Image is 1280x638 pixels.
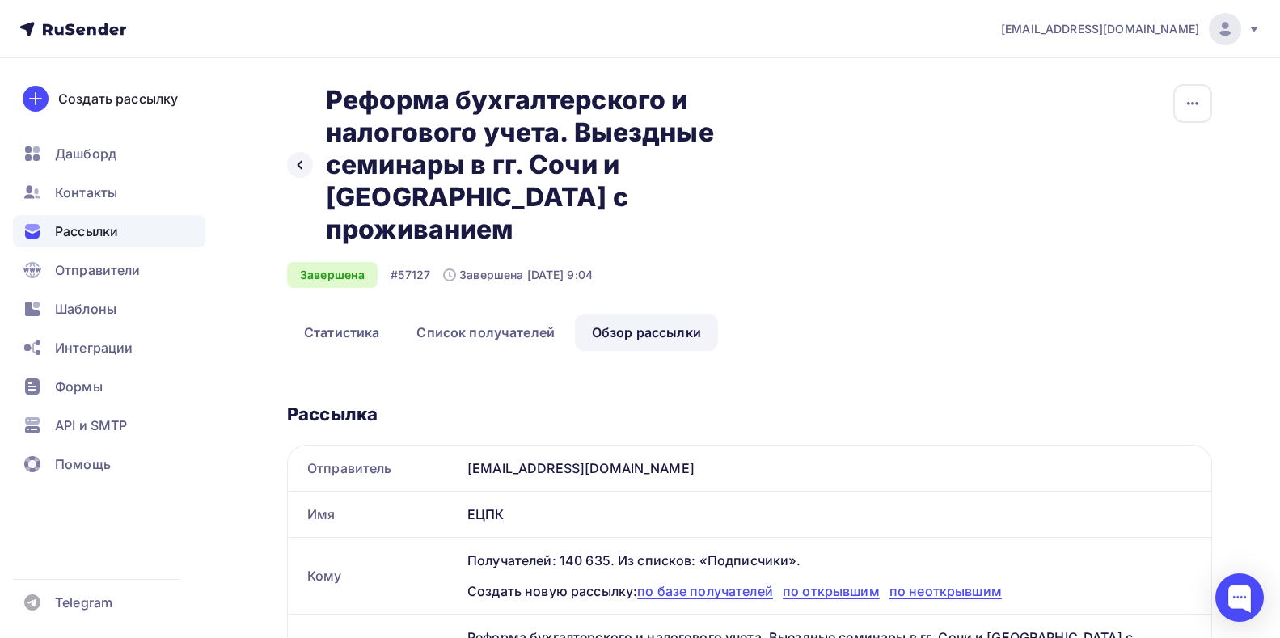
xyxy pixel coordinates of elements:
span: Формы [55,377,103,396]
div: Создать рассылку [58,89,178,108]
a: [EMAIL_ADDRESS][DOMAIN_NAME] [1001,13,1261,45]
a: Формы [13,370,205,403]
span: по базе получателей [637,583,773,599]
div: Получателей: 140 635. Из списков: «Подписчики». [467,551,1192,570]
span: по открывшим [783,583,880,599]
a: Статистика [287,314,396,351]
p: В 2025 году произошли важные изменения в налоговом и бухгалтерском учете, которые существенно пов... [43,171,512,199]
div: #57127 [391,267,430,283]
a: Отправители [13,254,205,286]
span: Шаблоны [55,299,116,319]
img: some image [35,414,273,575]
p: Прогрессивная шкала НДФЛ — лишь верхушка айсберга грядущих налоговых перемен. [43,198,512,212]
a: Рассылки [13,215,205,247]
div: Отправитель [288,446,461,491]
a: Обзор рассылки [575,314,718,351]
h2: Реформа бухгалтерского и налогового учета. Выездные семинары в гг. Сочи и [GEOGRAPHIC_DATA] с про... [326,84,814,246]
em: Семинар для главных бухгалтеров, бухгалтеров, финансовых директоров [PERSON_NAME] руководителей к... [61,125,492,150]
span: по неоткрывшим [889,583,1002,599]
div: Создать новую рассылку: [467,581,1192,601]
a: Посмотреть письмо в браузере [327,12,468,25]
p: Бухгалтеру придется разбираться с новшествами по счетам-фактурам и УПД, ставками налогов на прибы... [43,212,512,252]
div: Имя [288,492,461,537]
div: ЕЦПК [461,492,1211,537]
span: Отправители [55,260,141,280]
span: Помощь [55,454,111,474]
a: Шаблоны [13,293,205,325]
span: Контакты [55,183,117,202]
span: Рассылки [55,222,118,241]
span: Повышение квалификации [43,14,165,25]
strong: Приглашаем Вас на Выездные семинары в [GEOGRAPHIC_DATA] и [GEOGRAPHIC_DATA] "Актуальные изменения... [88,277,467,317]
span: Интеграции [55,338,133,357]
a: Список получателей [399,314,572,351]
span: Посмотреть письмо в браузере [327,14,468,25]
span: Telegram [55,593,112,612]
div: [EMAIL_ADDRESS][DOMAIN_NAME] [461,446,1211,491]
a: Дашборд [13,137,205,170]
p: к.э.[PERSON_NAME], эксперт по бухгалтерскому учету, аудиту, налогообложению и финансовому менеджм... [43,330,512,398]
span: [EMAIL_ADDRESS][DOMAIN_NAME] [1001,21,1199,37]
a: Контакты [13,176,205,209]
div: Рассылка [287,403,1212,425]
strong: Обзор последних и готовящихся изменений законодательства [62,87,492,103]
div: Завершена [287,262,378,288]
span: Дашборд [55,144,116,163]
img: some image [281,414,520,575]
strong: Бухгалтерский и налоговый учет в [DATE]-[DATE]: актуальные вопросы. [63,54,492,86]
div: Кому [288,553,461,598]
span: API и SMTP [55,416,127,435]
strong: Лектор: [PERSON_NAME] - [43,330,191,343]
div: Завершена [DATE] 9:04 [443,267,593,283]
